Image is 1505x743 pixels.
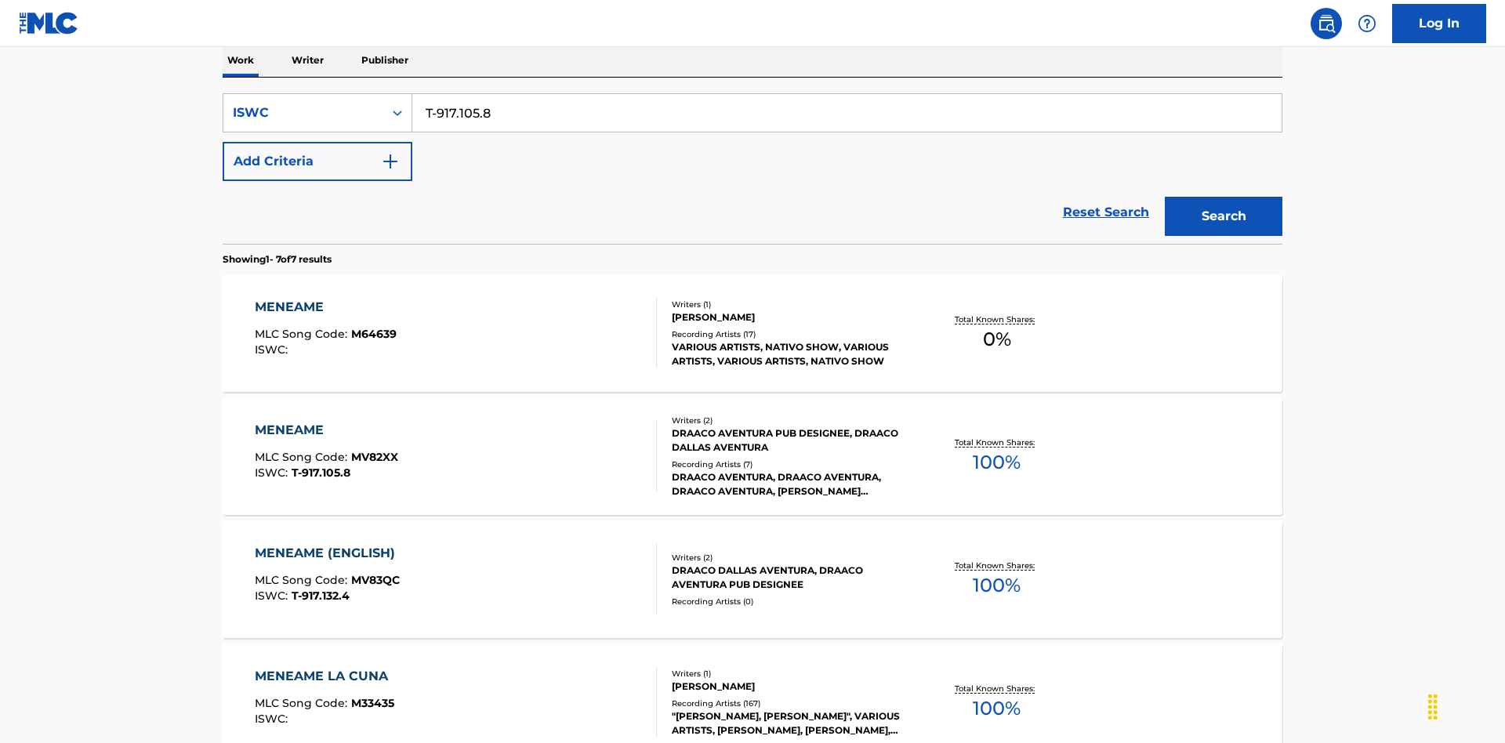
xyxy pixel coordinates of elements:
[672,310,908,324] div: [PERSON_NAME]
[287,44,328,77] p: Writer
[255,544,403,563] div: MENEAME (ENGLISH)
[1311,8,1342,39] a: Public Search
[672,426,908,455] div: DRAACO AVENTURA PUB DESIGNEE, DRAACO DALLAS AVENTURA
[255,298,397,317] div: MENEAME
[1055,195,1157,230] a: Reset Search
[351,327,397,341] span: M64639
[672,299,908,310] div: Writers ( 1 )
[1317,14,1336,33] img: search
[255,589,292,603] span: ISWC :
[351,696,394,710] span: M33435
[255,712,292,726] span: ISWC :
[672,415,908,426] div: Writers ( 2 )
[223,520,1282,638] a: MENEAME (ENGLISH)MLC Song Code:MV83QCISWC:T-917.132.4Writers (2)DRAACO DALLAS AVENTURA, DRAACO AV...
[233,103,374,122] div: ISWC
[955,437,1039,448] p: Total Known Shares:
[292,466,350,480] span: T-917.105.8
[672,596,908,607] div: Recording Artists ( 0 )
[1351,8,1383,39] div: Help
[672,328,908,340] div: Recording Artists ( 17 )
[255,573,351,587] span: MLC Song Code :
[983,325,1011,353] span: 0 %
[672,552,908,564] div: Writers ( 2 )
[1165,197,1282,236] button: Search
[672,564,908,592] div: DRAACO DALLAS AVENTURA, DRAACO AVENTURA PUB DESIGNEE
[19,12,79,34] img: MLC Logo
[255,327,351,341] span: MLC Song Code :
[292,589,350,603] span: T-917.132.4
[955,314,1039,325] p: Total Known Shares:
[672,668,908,680] div: Writers ( 1 )
[955,683,1039,694] p: Total Known Shares:
[351,573,400,587] span: MV83QC
[672,680,908,694] div: [PERSON_NAME]
[973,448,1021,477] span: 100 %
[255,421,398,440] div: MENEAME
[1392,4,1486,43] a: Log In
[672,470,908,498] div: DRAACO AVENTURA, DRAACO AVENTURA, DRAACO AVENTURA, [PERSON_NAME] AVENTURA, DRAACO AVENTURA
[255,343,292,357] span: ISWC :
[351,450,398,464] span: MV82XX
[223,397,1282,515] a: MENEAMEMLC Song Code:MV82XXISWC:T-917.105.8Writers (2)DRAACO AVENTURA PUB DESIGNEE, DRAACO DALLAS...
[955,560,1039,571] p: Total Known Shares:
[973,694,1021,723] span: 100 %
[223,252,332,266] p: Showing 1 - 7 of 7 results
[223,44,259,77] p: Work
[357,44,413,77] p: Publisher
[672,340,908,368] div: VARIOUS ARTISTS, NATIVO SHOW, VARIOUS ARTISTS, VARIOUS ARTISTS, NATIVO SHOW
[672,709,908,738] div: "[PERSON_NAME], [PERSON_NAME]", VARIOUS ARTISTS, [PERSON_NAME], [PERSON_NAME], [PERSON_NAME]
[381,152,400,171] img: 9d2ae6d4665cec9f34b9.svg
[1358,14,1376,33] img: help
[672,458,908,470] div: Recording Artists ( 7 )
[255,696,351,710] span: MLC Song Code :
[1427,668,1505,743] iframe: Chat Widget
[1420,683,1445,730] div: Drag
[223,93,1282,244] form: Search Form
[255,466,292,480] span: ISWC :
[255,667,396,686] div: MENEAME LA CUNA
[973,571,1021,600] span: 100 %
[255,450,351,464] span: MLC Song Code :
[223,142,412,181] button: Add Criteria
[672,698,908,709] div: Recording Artists ( 167 )
[223,274,1282,392] a: MENEAMEMLC Song Code:M64639ISWC:Writers (1)[PERSON_NAME]Recording Artists (17)VARIOUS ARTISTS, NA...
